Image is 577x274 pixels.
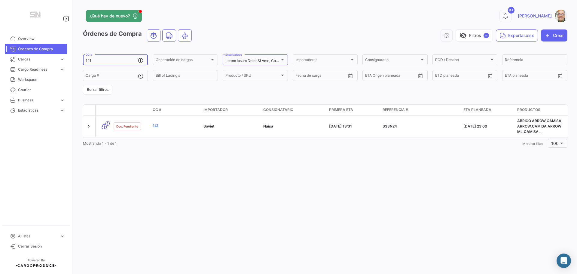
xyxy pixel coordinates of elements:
[203,107,228,112] span: Importador
[456,29,493,42] button: visibility_offFiltros✓
[5,44,67,54] a: Órdenes de Compra
[515,105,569,115] datatable-header-cell: Productos
[365,59,419,63] span: Consignatario
[327,105,380,115] datatable-header-cell: Primera ETA
[459,32,467,39] span: visibility_off
[60,67,65,72] span: expand_more
[153,123,199,128] a: 121
[203,124,215,128] span: Soviet
[329,107,353,112] span: Primera ETA
[380,74,404,79] input: Hasta
[147,30,160,41] button: Ocean
[383,107,408,112] span: Referencia #
[178,30,191,41] button: Air
[520,74,544,79] input: Hasta
[295,59,350,63] span: Importadores
[380,105,461,115] datatable-header-cell: Referencia #
[60,233,65,239] span: expand_more
[163,30,176,41] button: Land
[201,105,261,115] datatable-header-cell: Importador
[555,10,567,22] img: Captura.PNG
[116,124,138,129] span: Doc. Pendiente
[295,74,306,79] input: Desde
[18,57,57,62] span: Cargas
[518,13,552,19] span: [PERSON_NAME]
[461,105,515,115] datatable-header-cell: ETA planeada
[150,105,201,115] datatable-header-cell: OC #
[86,10,142,22] button: ¿Qué hay de nuevo?
[435,59,489,63] span: POD / Destino
[556,71,565,80] button: Open calendar
[329,124,352,128] span: [DATE] 13:31
[310,74,334,79] input: Hasta
[486,71,495,80] button: Open calendar
[484,33,489,38] span: ✓
[5,75,67,85] a: Workspace
[463,124,487,128] span: [DATE] 23:00
[90,13,130,19] span: ¿Qué hay de nuevo?
[60,97,65,103] span: expand_more
[18,97,57,103] span: Business
[153,107,161,112] span: OC #
[551,141,559,146] span: 100
[365,74,376,79] input: Desde
[111,105,150,115] datatable-header-cell: Estado Doc.
[83,29,194,42] h3: Órdenes de Compra
[18,233,57,239] span: Ajustes
[96,105,111,115] datatable-header-cell: Modo de Transporte
[60,57,65,62] span: expand_more
[517,107,540,112] span: Productos
[18,67,57,72] span: Cargo Readiness
[18,244,65,249] span: Cerrar Sesión
[5,34,67,44] a: Overview
[383,124,397,128] span: 338N24
[541,29,567,42] button: Crear
[225,74,279,79] span: Producto / SKU
[21,7,51,24] img: Manufactura+Logo.png
[346,71,355,80] button: Open calendar
[18,77,65,82] span: Workspace
[522,141,543,146] span: Mostrar filas
[60,108,65,113] span: expand_more
[263,107,293,112] span: Consignatario
[18,36,65,42] span: Overview
[450,74,474,79] input: Hasta
[18,108,57,113] span: Estadísticas
[463,107,491,112] span: ETA planeada
[263,124,273,128] span: Naisa
[18,87,65,93] span: Courier
[416,71,425,80] button: Open calendar
[18,46,65,52] span: Órdenes de Compra
[83,141,117,146] span: Mostrando 1 - 1 de 1
[435,74,446,79] input: Desde
[505,74,516,79] input: Desde
[105,121,110,126] span: 1
[557,254,571,268] div: Abrir Intercom Messenger
[261,105,327,115] datatable-header-cell: Consignatario
[156,59,210,63] span: Generación de cargas
[86,123,92,129] a: Expand/Collapse Row
[5,85,67,95] a: Courier
[496,29,538,42] button: Exportar.xlsx
[83,85,112,95] button: Borrar filtros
